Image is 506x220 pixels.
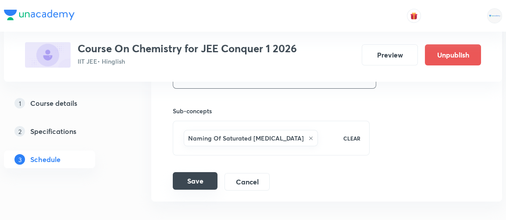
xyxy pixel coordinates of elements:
[14,126,25,137] p: 2
[173,106,370,115] h6: Sub-concepts
[30,126,76,137] h5: Specifications
[407,9,421,23] button: avatar
[25,42,71,68] img: 139337CD-6AFB-404A-8D0B-B40869044022_plus.png
[425,44,481,65] button: Unpublish
[78,42,297,55] h3: Course On Chemistry for JEE Conquer 1 2026
[14,154,25,165] p: 3
[188,133,304,143] h6: Naming Of Saturated [MEDICAL_DATA]
[4,10,75,20] img: Company Logo
[362,44,418,65] button: Preview
[4,94,123,112] a: 1Course details
[343,134,360,142] p: CLEAR
[173,172,217,190] button: Save
[78,57,297,66] p: IIT JEE • Hinglish
[487,8,502,23] img: Rahul Mishra
[4,10,75,22] a: Company Logo
[14,98,25,108] p: 1
[224,173,270,191] button: Cancel
[4,123,123,140] a: 2Specifications
[30,154,61,165] h5: Schedule
[30,98,77,108] h5: Course details
[410,12,418,20] img: avatar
